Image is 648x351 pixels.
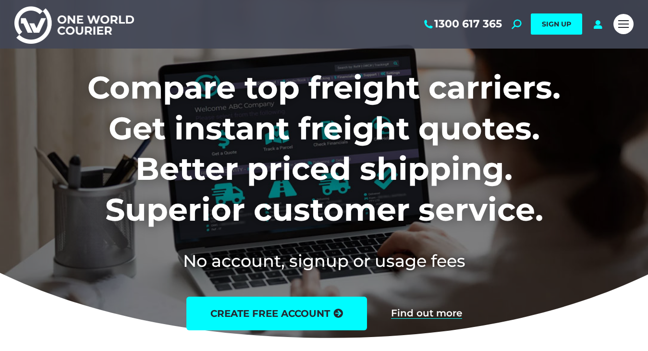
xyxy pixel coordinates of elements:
[542,20,571,28] span: SIGN UP
[422,18,502,30] a: 1300 617 365
[391,308,462,319] a: Find out more
[14,5,134,44] img: One World Courier
[24,67,624,230] h1: Compare top freight carriers. Get instant freight quotes. Better priced shipping. Superior custom...
[531,13,582,35] a: SIGN UP
[24,249,624,273] h2: No account, signup or usage fees
[186,297,367,330] a: create free account
[613,14,634,34] a: Mobile menu icon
